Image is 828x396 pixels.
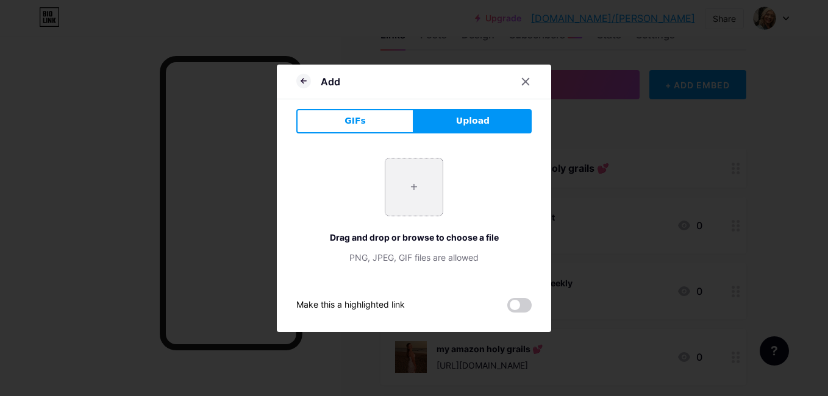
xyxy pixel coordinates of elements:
[296,109,414,133] button: GIFs
[456,115,490,127] span: Upload
[296,231,532,244] div: Drag and drop or browse to choose a file
[321,74,340,89] div: Add
[296,298,405,313] div: Make this a highlighted link
[414,109,532,133] button: Upload
[344,115,366,127] span: GIFs
[296,251,532,264] div: PNG, JPEG, GIF files are allowed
